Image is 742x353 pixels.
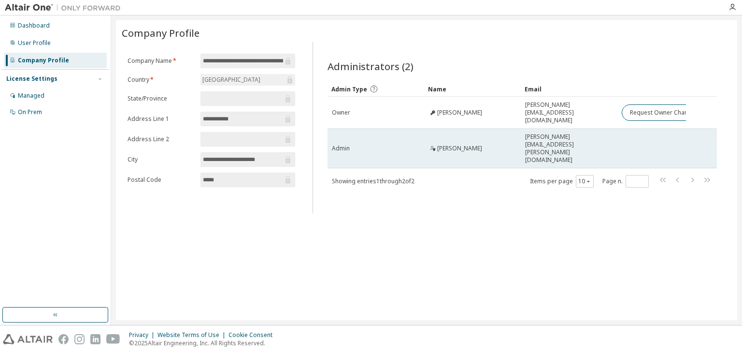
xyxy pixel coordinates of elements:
[525,133,613,164] span: [PERSON_NAME][EMAIL_ADDRESS][PERSON_NAME][DOMAIN_NAME]
[428,81,517,97] div: Name
[622,104,703,121] button: Request Owner Change
[6,75,57,83] div: License Settings
[3,334,53,344] img: altair_logo.svg
[18,22,50,29] div: Dashboard
[90,334,100,344] img: linkedin.svg
[129,331,157,339] div: Privacy
[18,39,51,47] div: User Profile
[129,339,278,347] p: © 2025 Altair Engineering, Inc. All Rights Reserved.
[437,109,482,117] span: [PERSON_NAME]
[602,175,649,188] span: Page n.
[331,85,367,93] span: Admin Type
[5,3,126,13] img: Altair One
[328,59,414,73] span: Administrators (2)
[128,135,195,143] label: Address Line 2
[525,81,614,97] div: Email
[530,175,594,188] span: Items per page
[228,331,278,339] div: Cookie Consent
[201,74,262,85] div: [GEOGRAPHIC_DATA]
[128,95,195,103] label: State/Province
[18,92,44,100] div: Managed
[74,334,85,344] img: instagram.svg
[128,57,195,65] label: Company Name
[200,74,295,86] div: [GEOGRAPHIC_DATA]
[437,145,482,152] span: [PERSON_NAME]
[157,331,228,339] div: Website Terms of Use
[122,26,200,40] span: Company Profile
[18,108,42,116] div: On Prem
[106,334,120,344] img: youtube.svg
[525,101,613,124] span: [PERSON_NAME][EMAIL_ADDRESS][DOMAIN_NAME]
[332,109,350,117] span: Owner
[128,76,195,84] label: Country
[332,177,414,185] span: Showing entries 1 through 2 of 2
[128,115,195,123] label: Address Line 1
[58,334,69,344] img: facebook.svg
[332,145,350,152] span: Admin
[18,57,69,64] div: Company Profile
[128,176,195,184] label: Postal Code
[578,177,591,185] button: 10
[128,156,195,163] label: City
